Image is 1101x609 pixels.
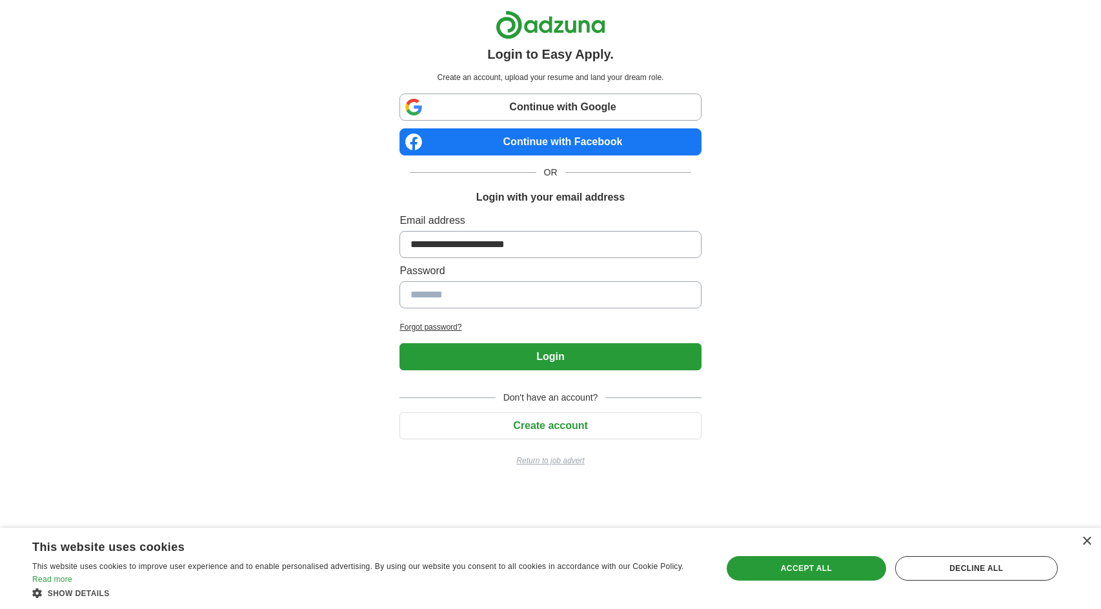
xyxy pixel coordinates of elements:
[895,556,1058,581] div: Decline all
[399,213,701,228] label: Email address
[399,420,701,431] a: Create account
[399,263,701,279] label: Password
[399,455,701,466] a: Return to job advert
[399,321,701,333] a: Forgot password?
[399,128,701,155] a: Continue with Facebook
[32,535,669,555] div: This website uses cookies
[399,343,701,370] button: Login
[536,166,565,179] span: OR
[399,412,701,439] button: Create account
[727,556,885,581] div: Accept all
[487,45,614,64] h1: Login to Easy Apply.
[399,94,701,121] a: Continue with Google
[32,562,684,571] span: This website uses cookies to improve user experience and to enable personalised advertising. By u...
[32,575,72,584] a: Read more, opens a new window
[476,190,625,205] h1: Login with your email address
[32,586,702,599] div: Show details
[402,72,698,83] p: Create an account, upload your resume and land your dream role.
[496,391,606,404] span: Don't have an account?
[496,10,605,39] img: Adzuna logo
[1082,537,1091,546] div: Close
[48,589,110,598] span: Show details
